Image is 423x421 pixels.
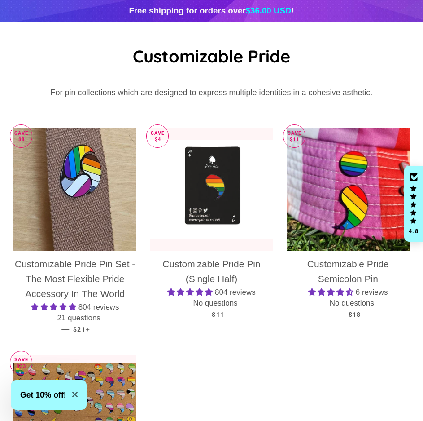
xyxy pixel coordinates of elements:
span: $11 [212,311,224,318]
span: No questions [193,298,237,309]
span: 804 reviews [215,288,256,297]
a: Customizable Pride Pin Set - The Most Flexible Pride Accessory In The World 4.83 stars 804 review... [13,251,136,341]
span: $36.00 USD [246,6,292,15]
span: 6 reviews [356,288,388,297]
div: Free shipping for orders over ! [129,4,294,17]
span: 4.83 stars [167,288,215,297]
span: 4.83 stars [31,303,78,311]
span: 4.67 stars [308,288,356,297]
p: Save $8 [10,125,32,148]
p: Save $4 [147,125,168,148]
span: $18 [349,311,361,318]
p: Save $33 [10,351,32,374]
span: Customizable Pride Pin (Single Half) [162,259,260,284]
p: Save $11 [283,125,305,148]
div: 4.8 [408,228,419,234]
span: — [337,310,345,319]
span: No questions [330,298,374,309]
span: 804 reviews [78,303,119,311]
h1: Customizable Pride [13,44,410,68]
span: — [201,310,208,319]
span: Customizable Pride Pin Set - The Most Flexible Pride Accessory In The World [15,259,135,299]
a: Customizable Pride Pin (Single Half) 4.83 stars 804 reviews No questions — $11 [150,251,273,326]
span: $21 [73,326,90,333]
span: Customizable Pride Semicolon Pin [307,259,389,284]
div: For pin collections which are designed to express multiple identities in a cohesive asthetic. [13,86,410,99]
span: 21 questions [57,313,100,324]
div: Click to open Judge.me floating reviews tab [404,166,423,242]
span: — [61,325,69,333]
a: Customizable Pride Semicolon Pin 4.67 stars 6 reviews No questions — $18 [287,251,410,326]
